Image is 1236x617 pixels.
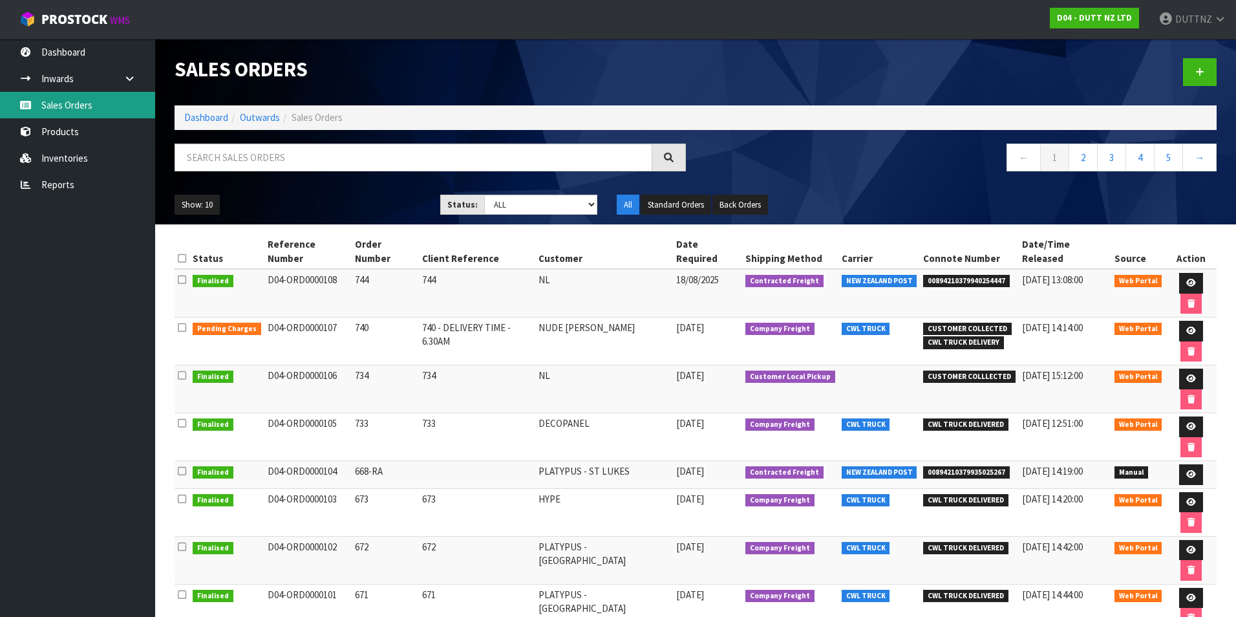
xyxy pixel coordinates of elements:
[842,542,890,555] span: CWL TRUCK
[745,275,824,288] span: Contracted Freight
[535,488,674,536] td: HYPE
[676,493,704,505] span: [DATE]
[193,590,233,603] span: Finalised
[419,234,535,269] th: Client Reference
[1022,493,1083,505] span: [DATE] 14:20:00
[264,234,352,269] th: Reference Number
[742,234,838,269] th: Shipping Method
[1114,371,1162,384] span: Web Portal
[842,466,917,479] span: NEW ZEALAND POST
[419,536,535,584] td: 672
[175,144,652,171] input: Search sales orders
[1111,234,1166,269] th: Source
[535,234,674,269] th: Customer
[1114,418,1162,431] span: Web Portal
[842,323,890,336] span: CWL TRUCK
[193,371,233,384] span: Finalised
[535,461,674,489] td: PLATYPUS - ST LUKES
[673,234,742,269] th: Date Required
[676,589,704,601] span: [DATE]
[1114,542,1162,555] span: Web Portal
[676,417,704,429] span: [DATE]
[184,111,228,124] a: Dashboard
[193,542,233,555] span: Finalised
[535,536,674,584] td: PLATYPUS - [GEOGRAPHIC_DATA]
[419,488,535,536] td: 673
[264,488,352,536] td: D04-ORD0000103
[745,418,815,431] span: Company Freight
[641,195,711,215] button: Standard Orders
[923,466,1010,479] span: 00894210379935025267
[1114,466,1149,479] span: Manual
[447,199,478,210] strong: Status:
[1022,321,1083,334] span: [DATE] 14:14:00
[1069,144,1098,171] a: 2
[1175,13,1212,25] span: DUTTNZ
[41,11,107,28] span: ProStock
[676,465,704,477] span: [DATE]
[923,418,1008,431] span: CWL TRUCK DELIVERED
[1022,417,1083,429] span: [DATE] 12:51:00
[712,195,768,215] button: Back Orders
[264,269,352,318] td: D04-ORD0000108
[745,542,815,555] span: Company Freight
[676,321,704,334] span: [DATE]
[1114,494,1162,507] span: Web Portal
[842,494,890,507] span: CWL TRUCK
[1040,144,1069,171] a: 1
[617,195,639,215] button: All
[842,275,917,288] span: NEW ZEALAND POST
[1022,369,1083,382] span: [DATE] 15:12:00
[352,318,419,365] td: 740
[189,234,264,269] th: Status
[1057,12,1132,23] strong: D04 - DUTT NZ LTD
[842,418,890,431] span: CWL TRUCK
[1154,144,1183,171] a: 5
[923,542,1008,555] span: CWL TRUCK DELIVERED
[535,269,674,318] td: NL
[175,58,686,81] h1: Sales Orders
[264,461,352,489] td: D04-ORD0000104
[838,234,921,269] th: Carrier
[745,590,815,603] span: Company Freight
[923,494,1008,507] span: CWL TRUCK DELIVERED
[352,413,419,461] td: 733
[292,111,343,124] span: Sales Orders
[745,494,815,507] span: Company Freight
[264,318,352,365] td: D04-ORD0000107
[352,269,419,318] td: 744
[264,536,352,584] td: D04-ORD0000102
[1114,590,1162,603] span: Web Portal
[193,494,233,507] span: Finalised
[923,275,1010,288] span: 00894210379940254447
[193,323,261,336] span: Pending Charges
[535,365,674,413] td: NL
[1114,275,1162,288] span: Web Portal
[240,111,280,124] a: Outwards
[1165,234,1217,269] th: Action
[676,541,704,553] span: [DATE]
[705,144,1217,175] nav: Page navigation
[264,365,352,413] td: D04-ORD0000106
[352,536,419,584] td: 672
[1182,144,1217,171] a: →
[175,195,220,215] button: Show: 10
[745,323,815,336] span: Company Freight
[193,275,233,288] span: Finalised
[1097,144,1126,171] a: 3
[110,14,130,27] small: WMS
[419,318,535,365] td: 740 - DELIVERY TIME - 6.30AM
[1125,144,1155,171] a: 4
[745,466,824,479] span: Contracted Freight
[1019,234,1111,269] th: Date/Time Released
[1022,589,1083,601] span: [DATE] 14:44:00
[1022,274,1083,286] span: [DATE] 13:08:00
[264,413,352,461] td: D04-ORD0000105
[920,234,1019,269] th: Connote Number
[352,365,419,413] td: 734
[352,488,419,536] td: 673
[1022,465,1083,477] span: [DATE] 14:19:00
[923,336,1004,349] span: CWL TRUCK DELIVERY
[1007,144,1041,171] a: ←
[419,413,535,461] td: 733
